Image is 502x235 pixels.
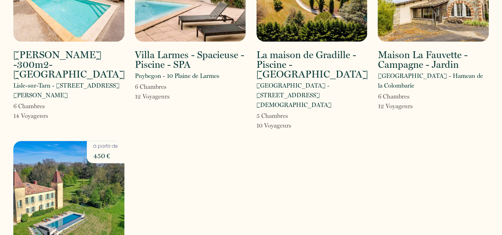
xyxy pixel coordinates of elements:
h2: La maison de Gradille - Piscine - [GEOGRAPHIC_DATA] [256,50,368,79]
p: [GEOGRAPHIC_DATA] - [STREET_ADDRESS][DEMOGRAPHIC_DATA] [256,81,368,110]
p: 12 Voyageur [135,92,170,101]
span: s [289,122,291,129]
p: 14 Voyageur [13,111,48,121]
h2: [PERSON_NAME] -300m2- [GEOGRAPHIC_DATA] [13,50,125,79]
p: 6 Chambre [135,82,170,92]
p: à partir de [93,143,118,150]
span: s [410,103,412,110]
h2: Maison La Fauvette - Campagne - Jardin [378,50,489,69]
p: 5 Chambre [256,111,291,121]
span: s [407,93,409,100]
span: s [42,103,45,110]
p: 10 Voyageur [256,121,291,130]
span: s [46,112,48,120]
p: 12 Voyageur [378,101,412,111]
p: 450 € [93,150,118,162]
p: Puybegon - 10 Plaine de Larmes [135,71,219,81]
span: s [164,83,166,90]
span: s [286,112,288,120]
p: 6 Chambre [378,92,412,101]
p: [GEOGRAPHIC_DATA] - Hameau de la Colombarie [378,71,489,90]
span: s [167,93,170,100]
h2: Villa Larmes - Spacieuse - Piscine - SPA [135,50,246,69]
p: 6 Chambre [13,101,48,111]
p: Lisle-sur-Tarn - [STREET_ADDRESS][PERSON_NAME] [13,81,124,100]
